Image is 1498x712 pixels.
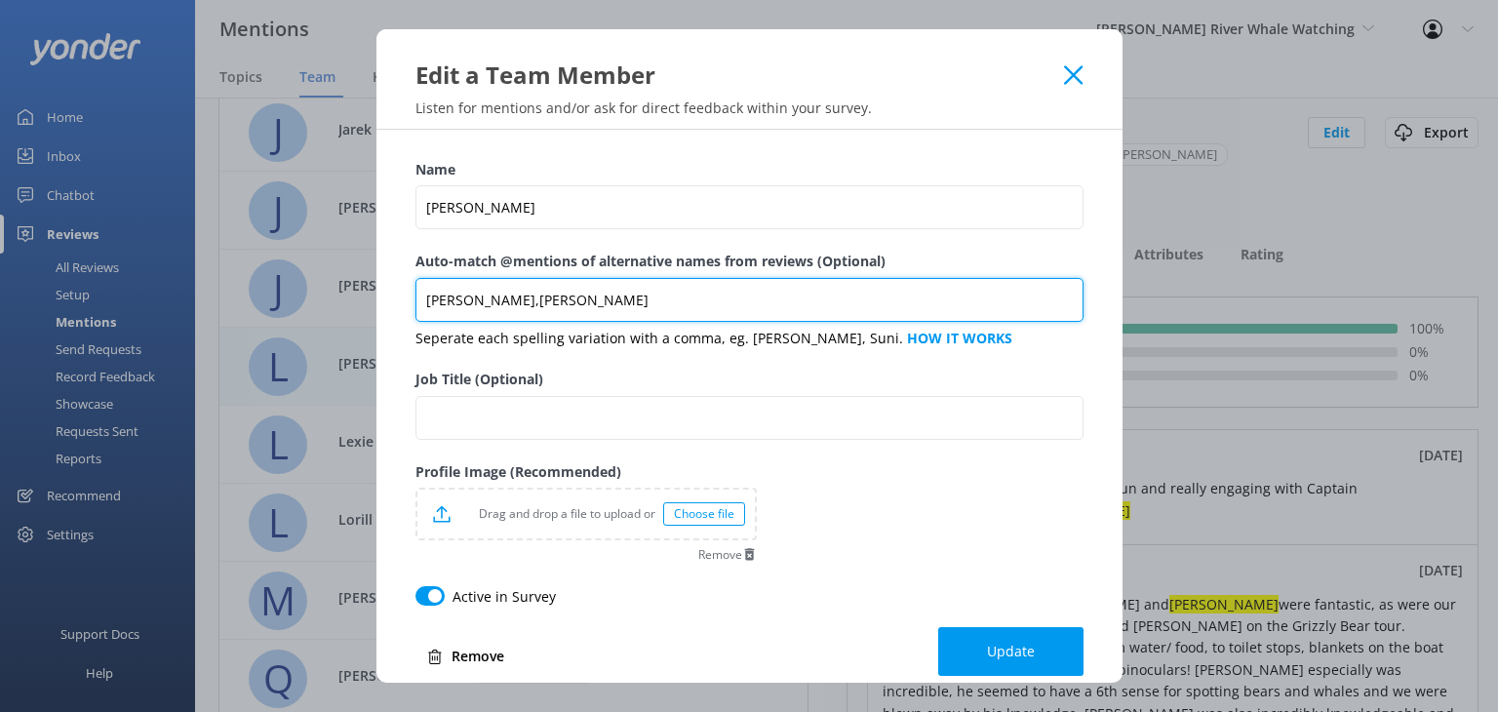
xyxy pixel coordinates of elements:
[698,547,757,562] button: Remove
[415,369,1084,390] label: Job Title (Optional)
[938,627,1084,676] button: Update
[415,328,1084,349] p: Seperate each spelling variation with a comma, eg. [PERSON_NAME], Suni.
[453,586,556,608] label: Active in Survey
[1064,65,1083,85] button: Close
[451,504,663,523] p: Drag and drop a file to upload or
[987,642,1035,661] span: Update
[415,637,516,676] button: Remove
[415,251,1084,272] label: Auto-match @mentions of alternative names from reviews (Optional)
[415,159,1084,180] label: Name
[663,502,745,526] div: Choose file
[698,549,742,561] span: Remove
[415,59,1065,91] div: Edit a Team Member
[376,99,1123,117] p: Listen for mentions and/or ask for direct feedback within your survey.
[907,329,1012,347] a: HOW IT WORKS
[415,461,757,483] label: Profile Image (Recommended)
